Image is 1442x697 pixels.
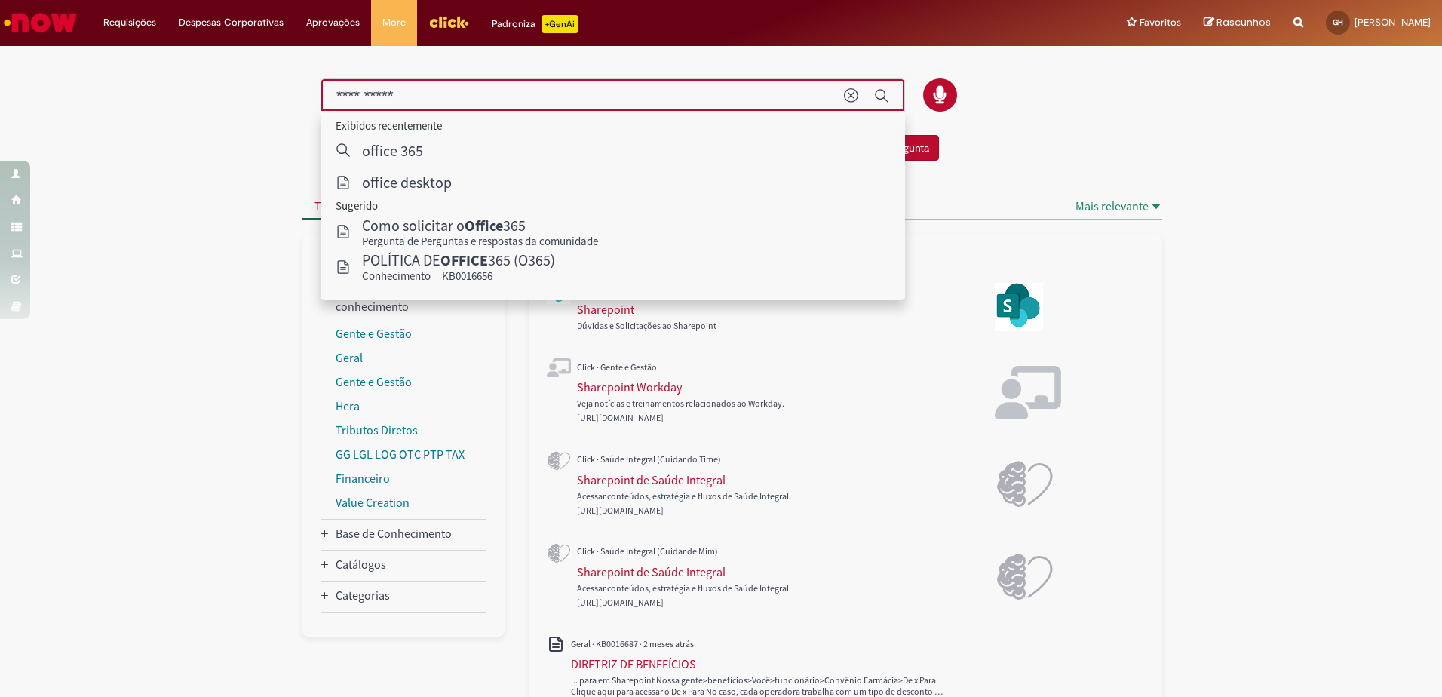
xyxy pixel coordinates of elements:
[2,8,79,38] img: ServiceNow
[306,15,360,30] span: Aprovações
[1333,17,1343,27] span: GH
[1355,16,1431,29] span: [PERSON_NAME]
[103,15,156,30] span: Requisições
[179,15,284,30] span: Despesas Corporativas
[1216,15,1271,29] span: Rascunhos
[1204,16,1271,30] a: Rascunhos
[492,15,578,33] div: Padroniza
[428,11,469,33] img: click_logo_yellow_360x200.png
[1140,15,1181,30] span: Favoritos
[382,15,406,30] span: More
[542,15,578,33] p: +GenAi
